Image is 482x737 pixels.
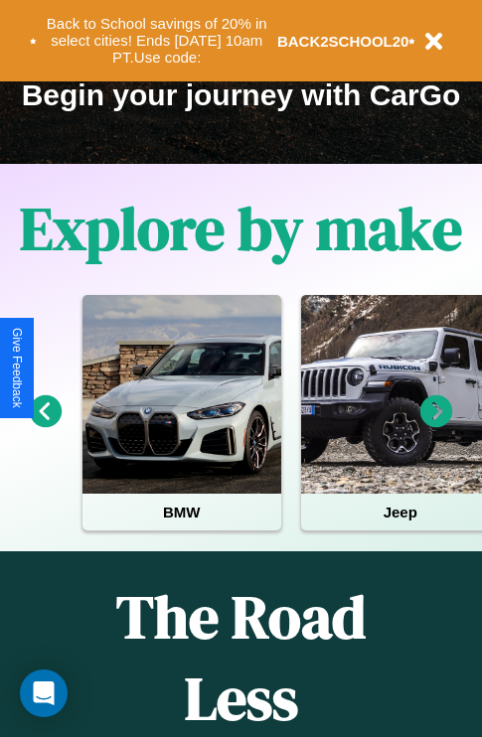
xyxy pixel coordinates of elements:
div: Give Feedback [10,328,24,408]
div: Open Intercom Messenger [20,669,68,717]
button: Back to School savings of 20% in select cities! Ends [DATE] 10am PT.Use code: [37,10,277,72]
h1: Explore by make [20,188,462,269]
h4: BMW [82,494,281,530]
b: BACK2SCHOOL20 [277,33,409,50]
